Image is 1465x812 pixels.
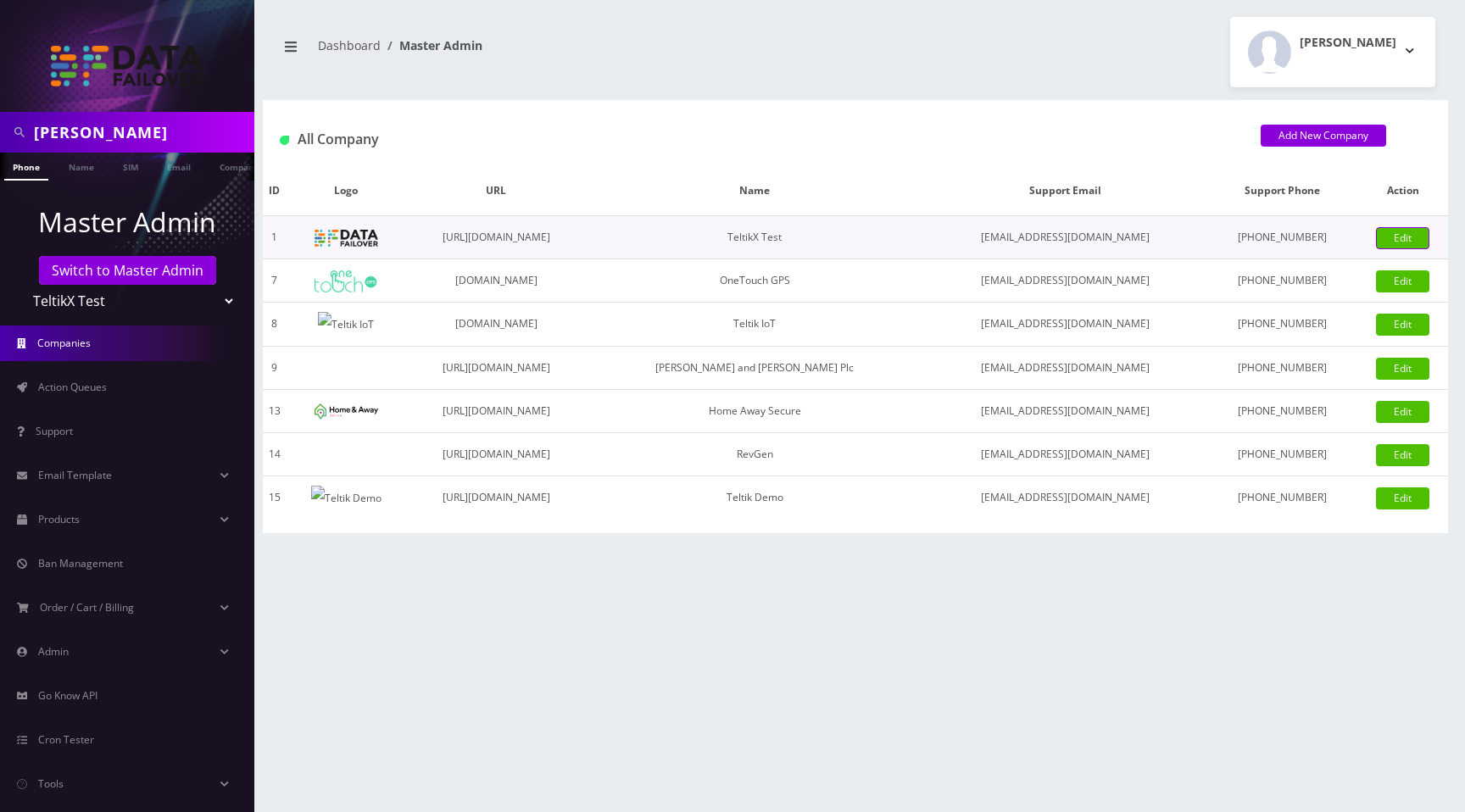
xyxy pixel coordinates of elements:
[159,153,199,179] a: Email
[38,468,112,482] span: Email Template
[405,259,588,303] td: [DOMAIN_NAME]
[588,303,922,347] td: Teltik IoT
[315,403,378,420] img: Home Away Secure
[588,389,922,432] td: Home Away Secure
[405,303,588,347] td: [DOMAIN_NAME]
[588,432,922,476] td: RevGen
[36,424,73,438] span: Support
[38,688,97,703] span: Go Know API
[405,216,588,259] td: [URL][DOMAIN_NAME]
[4,153,48,181] a: Phone
[588,476,922,519] td: Teltik Demo
[318,37,381,53] a: Dashboard
[922,216,1207,259] td: [EMAIL_ADDRESS][DOMAIN_NAME]
[1376,444,1429,466] a: Edit
[211,153,268,179] a: Company
[1207,476,1357,519] td: [PHONE_NUMBER]
[1300,36,1396,50] h2: [PERSON_NAME]
[922,389,1207,432] td: [EMAIL_ADDRESS][DOMAIN_NAME]
[311,486,382,511] img: Teltik Demo
[1207,303,1357,347] td: [PHONE_NUMBER]
[263,476,287,519] td: 15
[1376,487,1429,509] a: Edit
[263,432,287,476] td: 14
[38,732,94,747] span: Cron Tester
[922,432,1207,476] td: [EMAIL_ADDRESS][DOMAIN_NAME]
[263,303,287,347] td: 8
[922,476,1207,519] td: [EMAIL_ADDRESS][DOMAIN_NAME]
[405,389,588,432] td: [URL][DOMAIN_NAME]
[263,346,287,389] td: 9
[405,432,588,476] td: [URL][DOMAIN_NAME]
[922,259,1207,303] td: [EMAIL_ADDRESS][DOMAIN_NAME]
[381,36,482,54] li: Master Admin
[922,303,1207,347] td: [EMAIL_ADDRESS][DOMAIN_NAME]
[405,166,588,216] th: URL
[1376,401,1429,423] a: Edit
[40,600,134,615] span: Order / Cart / Billing
[1207,166,1357,216] th: Support Phone
[37,336,91,350] span: Companies
[38,380,107,394] span: Action Queues
[922,346,1207,389] td: [EMAIL_ADDRESS][DOMAIN_NAME]
[1230,17,1435,87] button: [PERSON_NAME]
[276,28,843,76] nav: breadcrumb
[922,166,1207,216] th: Support Email
[1207,432,1357,476] td: [PHONE_NUMBER]
[38,556,123,570] span: Ban Management
[34,116,250,148] input: Search in Company
[280,136,289,145] img: All Company
[1376,358,1429,380] a: Edit
[38,776,64,791] span: Tools
[263,389,287,432] td: 13
[1207,216,1357,259] td: [PHONE_NUMBER]
[405,476,588,519] td: [URL][DOMAIN_NAME]
[588,259,922,303] td: OneTouch GPS
[315,270,378,292] img: OneTouch GPS
[1207,389,1357,432] td: [PHONE_NUMBER]
[1358,166,1448,216] th: Action
[263,216,287,259] td: 1
[1376,270,1429,292] a: Edit
[588,216,922,259] td: TeltikX Test
[315,230,378,247] img: TeltikX Test
[318,312,374,337] img: Teltik IoT
[287,166,405,216] th: Logo
[263,166,287,216] th: ID
[1261,125,1386,147] a: Add New Company
[39,256,216,285] a: Switch to Master Admin
[38,644,69,659] span: Admin
[405,346,588,389] td: [URL][DOMAIN_NAME]
[60,153,103,179] a: Name
[1376,227,1429,249] a: Edit
[1207,346,1357,389] td: [PHONE_NUMBER]
[588,346,922,389] td: [PERSON_NAME] and [PERSON_NAME] Plc
[1207,259,1357,303] td: [PHONE_NUMBER]
[280,131,1235,147] h1: All Company
[588,166,922,216] th: Name
[114,153,147,179] a: SIM
[38,512,80,526] span: Products
[51,46,203,86] img: TeltikX Test
[1376,314,1429,336] a: Edit
[263,259,287,303] td: 7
